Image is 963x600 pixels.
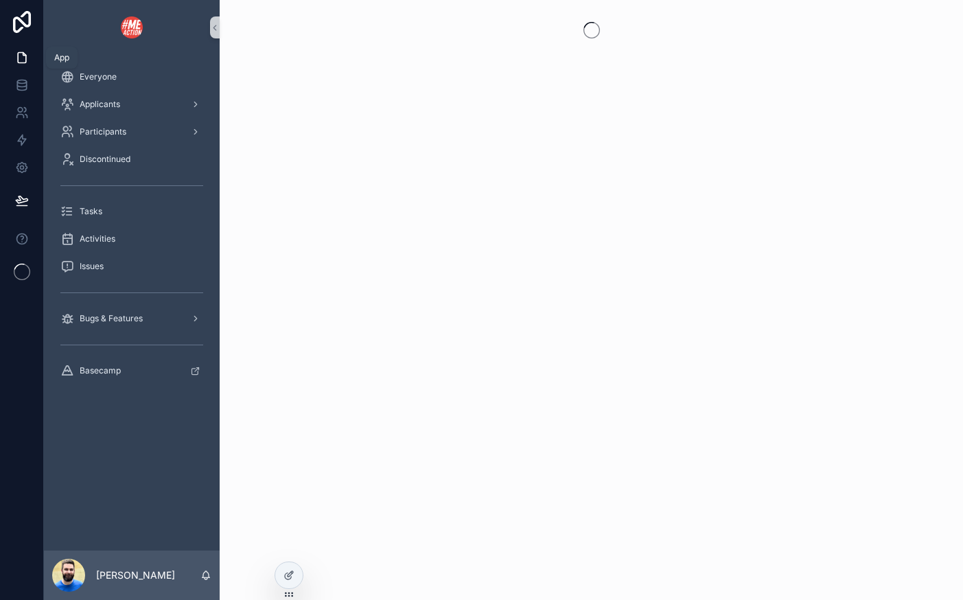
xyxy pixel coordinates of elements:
[44,55,220,401] div: scrollable content
[80,365,121,376] span: Basecamp
[52,306,211,331] a: Bugs & Features
[80,261,104,272] span: Issues
[54,52,69,63] div: App
[80,313,143,324] span: Bugs & Features
[52,147,211,172] a: Discontinued
[80,233,115,244] span: Activities
[80,99,120,110] span: Applicants
[52,119,211,144] a: Participants
[80,71,117,82] span: Everyone
[52,199,211,224] a: Tasks
[80,206,102,217] span: Tasks
[121,16,143,38] img: App logo
[80,126,126,137] span: Participants
[52,254,211,279] a: Issues
[52,227,211,251] a: Activities
[52,92,211,117] a: Applicants
[52,65,211,89] a: Everyone
[96,568,175,582] p: [PERSON_NAME]
[80,154,130,165] span: Discontinued
[52,358,211,383] a: Basecamp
